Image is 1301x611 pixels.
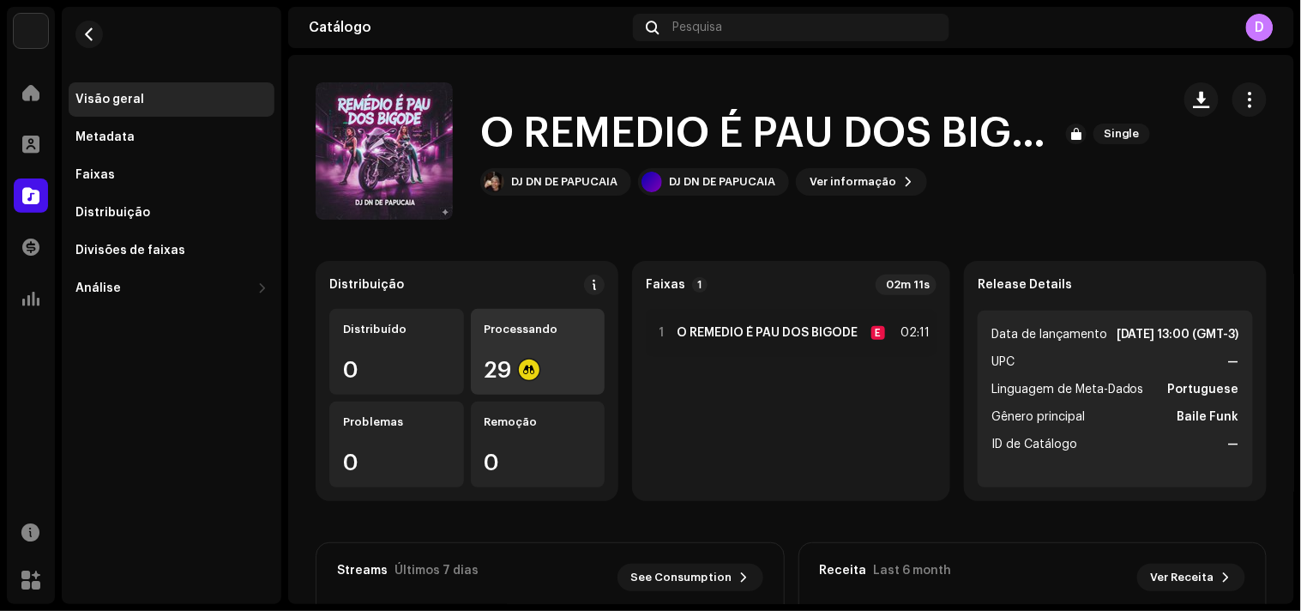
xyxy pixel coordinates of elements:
button: See Consumption [617,564,763,591]
span: Ver Receita [1151,560,1214,595]
span: UPC [991,352,1015,372]
span: Single [1093,124,1150,144]
div: Problemas [343,415,450,429]
re-m-nav-item: Faixas [69,158,274,192]
re-m-nav-item: Metadata [69,120,274,154]
img: 71bf27a5-dd94-4d93-852c-61362381b7db [14,14,48,48]
div: E [871,326,885,340]
span: Data de lançamento [991,324,1107,345]
re-m-nav-dropdown: Análise [69,271,274,305]
strong: Faixas [646,278,685,292]
strong: [DATE] 13:00 (GMT-3) [1117,324,1239,345]
div: Metadata [75,130,135,144]
img: f646ab5a-0845-48ad-a931-ceba1de9f833 [484,172,504,192]
button: Ver informação [796,168,927,196]
re-m-nav-item: Divisões de faixas [69,233,274,268]
div: 02:11 [892,323,930,343]
div: Distribuído [343,323,450,336]
div: Streams [337,564,388,578]
span: Linguagem de Meta-Dados [991,379,1144,400]
strong: — [1228,352,1239,372]
div: Last 6 month [874,564,952,578]
re-m-nav-item: Visão geral [69,82,274,117]
span: Gênero principal [991,407,1085,427]
strong: Release Details [978,278,1072,292]
strong: O REMEDIO É PAU DOS BIGODE [677,326,858,340]
div: Receita [820,564,867,578]
div: Processando [485,323,592,336]
button: Ver Receita [1137,564,1245,591]
div: Divisões de faixas [75,244,185,257]
div: D [1246,14,1274,41]
span: Pesquisa [673,21,723,34]
div: Faixas [75,168,115,182]
div: Últimos 7 dias [395,564,479,578]
strong: — [1228,434,1239,455]
strong: Baile Funk [1178,407,1239,427]
span: See Consumption [631,560,732,595]
div: Análise [75,281,121,295]
div: Remoção [485,415,592,429]
div: 02m 11s [876,275,937,295]
div: Catálogo [309,21,626,34]
div: Visão geral [75,93,144,106]
span: ID de Catálogo [991,434,1077,455]
div: DJ DN DE PAPUCAIA [669,175,775,189]
strong: Portuguese [1168,379,1239,400]
p-badge: 1 [692,277,708,293]
div: Distribuição [329,278,404,292]
span: Ver informação [810,165,896,199]
h1: O REMEDIO É PAU DOS BIGODE [480,106,1052,161]
re-m-nav-item: Distribuição [69,196,274,230]
div: DJ DN DE PAPUCAIA [511,175,617,189]
div: Distribuição [75,206,150,220]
